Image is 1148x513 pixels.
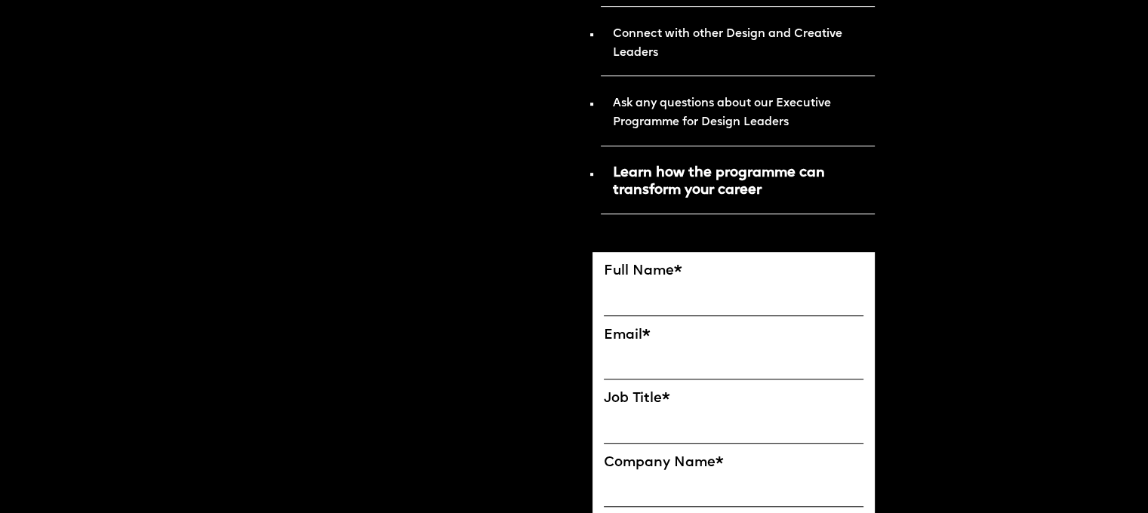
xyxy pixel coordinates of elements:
[604,391,864,407] label: Job Title
[604,327,864,344] label: Email
[613,166,825,198] strong: Learn how the programme can transform your career
[604,455,864,472] label: Company Name
[613,98,831,128] strong: Ask any questions about our Executive Programme for Design Leaders
[604,263,864,280] label: Full Name
[613,29,842,59] strong: Connect with other Design and Creative Leaders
